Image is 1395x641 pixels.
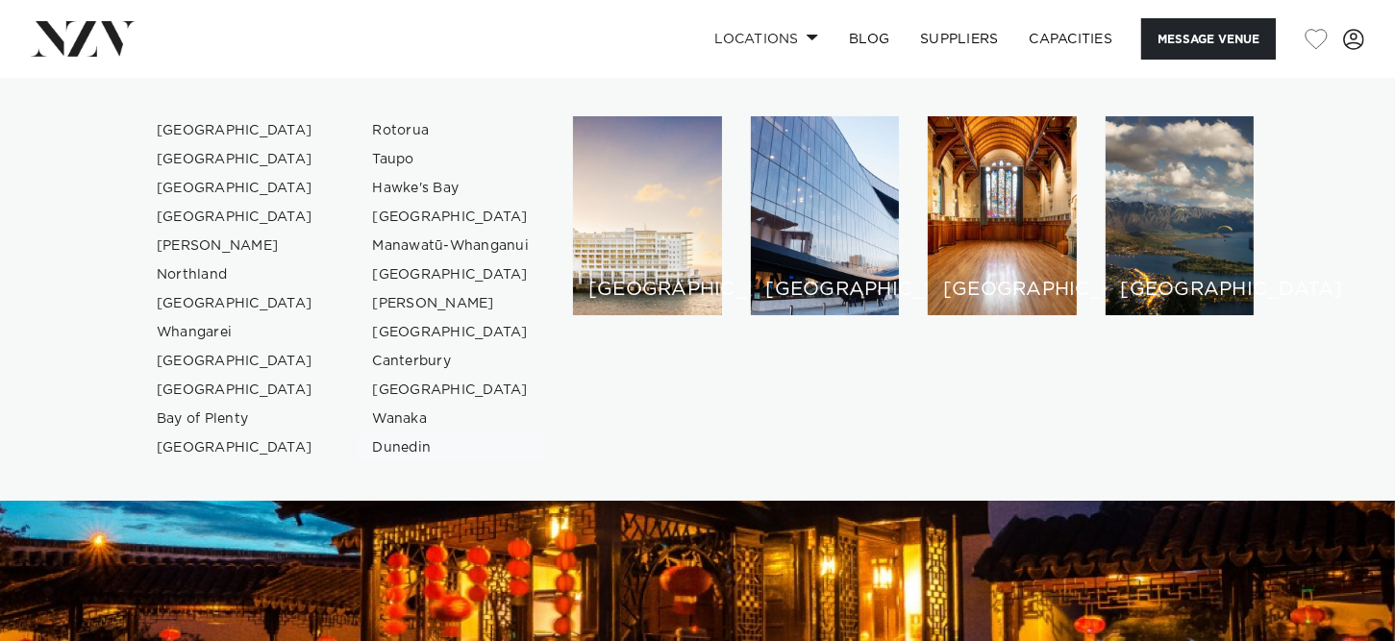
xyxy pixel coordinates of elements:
a: [GEOGRAPHIC_DATA] [358,260,545,289]
a: [GEOGRAPHIC_DATA] [141,289,329,318]
a: [PERSON_NAME] [358,289,545,318]
a: Capacities [1014,18,1129,60]
a: Canterbury [358,347,545,376]
a: Hawke's Bay [358,174,545,203]
h6: [GEOGRAPHIC_DATA] [588,280,707,300]
a: Locations [699,18,834,60]
a: [GEOGRAPHIC_DATA] [141,347,329,376]
a: BLOG [834,18,905,60]
a: [GEOGRAPHIC_DATA] [358,376,545,405]
a: Bay of Plenty [141,405,329,433]
a: Wanaka [358,405,545,433]
img: nzv-logo.png [31,21,136,56]
a: [GEOGRAPHIC_DATA] [358,203,545,232]
a: Dunedin [358,433,545,462]
a: [GEOGRAPHIC_DATA] [141,145,329,174]
h6: [GEOGRAPHIC_DATA] [1121,280,1239,300]
a: SUPPLIERS [905,18,1013,60]
a: [GEOGRAPHIC_DATA] [358,318,545,347]
button: Message Venue [1141,18,1276,60]
a: [GEOGRAPHIC_DATA] [141,174,329,203]
a: Taupo [358,145,545,174]
a: Wellington venues [GEOGRAPHIC_DATA] [751,116,900,315]
a: [PERSON_NAME] [141,232,329,260]
h6: [GEOGRAPHIC_DATA] [766,280,884,300]
a: Christchurch venues [GEOGRAPHIC_DATA] [928,116,1077,315]
h6: [GEOGRAPHIC_DATA] [943,280,1061,300]
a: [GEOGRAPHIC_DATA] [141,116,329,145]
a: Northland [141,260,329,289]
a: [GEOGRAPHIC_DATA] [141,433,329,462]
a: [GEOGRAPHIC_DATA] [141,203,329,232]
a: Whangarei [141,318,329,347]
a: Auckland venues [GEOGRAPHIC_DATA] [573,116,722,315]
a: Rotorua [358,116,545,145]
a: Manawatū-Whanganui [358,232,545,260]
a: Queenstown venues [GEOGRAPHIC_DATA] [1106,116,1255,315]
a: [GEOGRAPHIC_DATA] [141,376,329,405]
